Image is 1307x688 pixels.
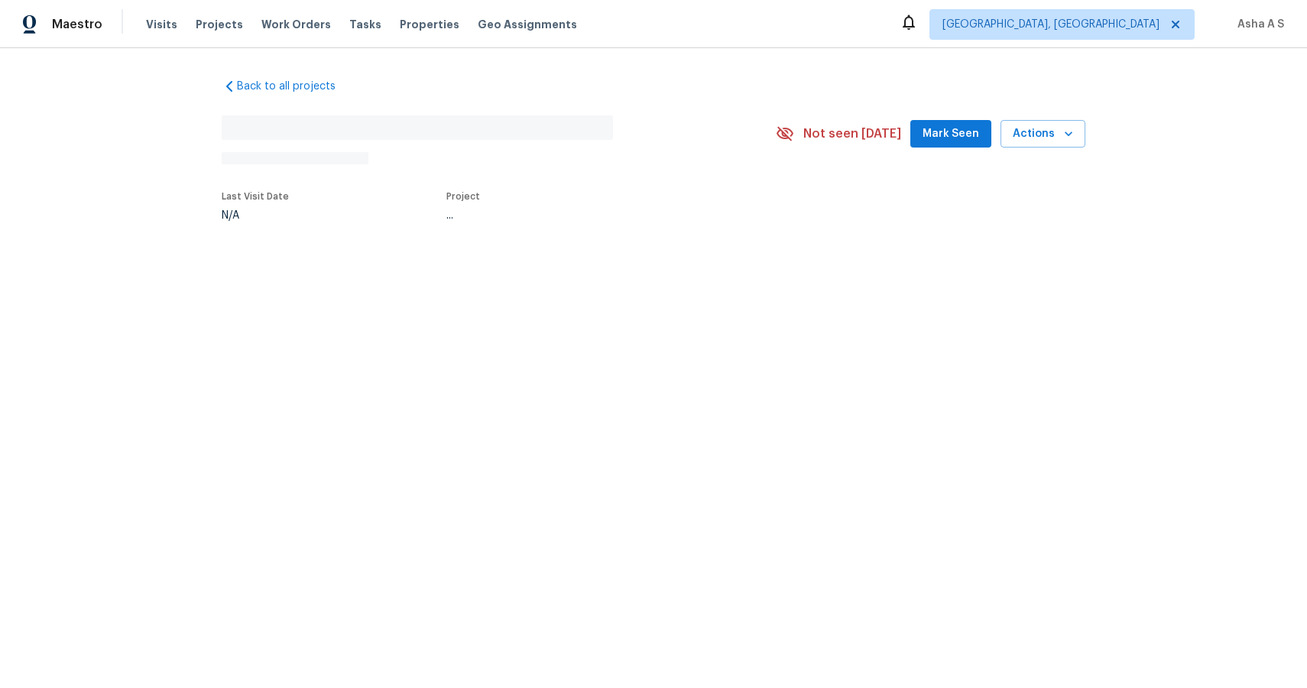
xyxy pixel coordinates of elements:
span: Mark Seen [923,125,979,144]
span: Projects [196,17,243,32]
span: Asha A S [1231,17,1284,32]
span: Project [446,192,480,201]
span: Visits [146,17,177,32]
span: Maestro [52,17,102,32]
span: Work Orders [261,17,331,32]
a: Back to all projects [222,79,368,94]
div: N/A [222,210,289,221]
span: Properties [400,17,459,32]
span: Not seen [DATE] [803,126,901,141]
span: Tasks [349,19,381,30]
button: Mark Seen [910,120,991,148]
button: Actions [1001,120,1085,148]
span: Actions [1013,125,1073,144]
span: [GEOGRAPHIC_DATA], [GEOGRAPHIC_DATA] [942,17,1159,32]
span: Geo Assignments [478,17,577,32]
span: Last Visit Date [222,192,289,201]
div: ... [446,210,740,221]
